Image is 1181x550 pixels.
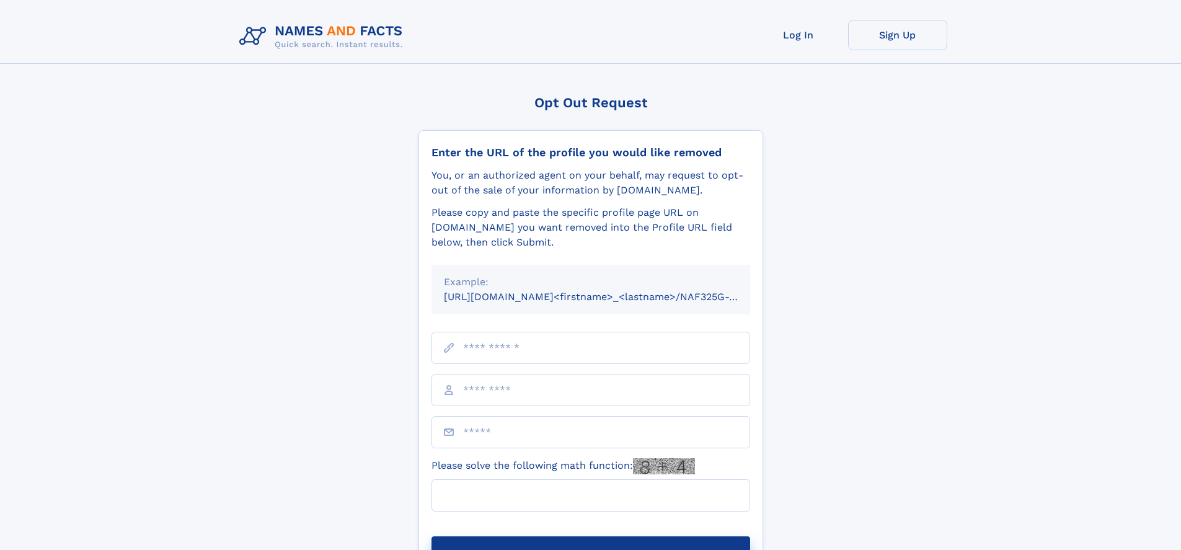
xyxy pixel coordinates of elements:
[444,291,774,303] small: [URL][DOMAIN_NAME]<firstname>_<lastname>/NAF325G-xxxxxxxx
[418,95,763,110] div: Opt Out Request
[749,20,848,50] a: Log In
[431,146,750,159] div: Enter the URL of the profile you would like removed
[848,20,947,50] a: Sign Up
[234,20,413,53] img: Logo Names and Facts
[431,168,750,198] div: You, or an authorized agent on your behalf, may request to opt-out of the sale of your informatio...
[444,275,738,290] div: Example:
[431,205,750,250] div: Please copy and paste the specific profile page URL on [DOMAIN_NAME] you want removed into the Pr...
[431,458,695,474] label: Please solve the following math function:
